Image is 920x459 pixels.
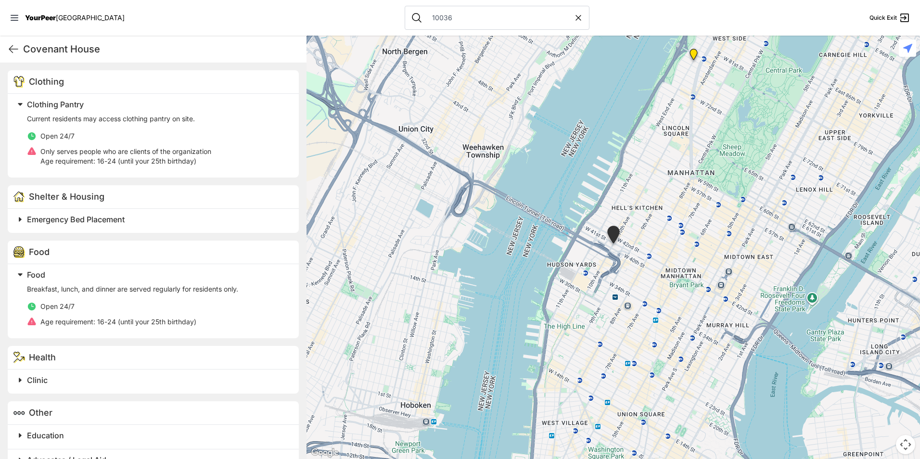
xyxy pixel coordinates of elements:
span: Open 24/7 [40,302,75,310]
span: Age requirement: [40,157,95,165]
span: Quick Exit [869,14,897,22]
input: Search [426,13,574,23]
p: 16-24 (until your 25th birthday) [40,317,196,327]
p: Breakfast, lunch, and dinner are served regularly for residents only. [27,284,287,294]
span: Health [29,352,56,362]
span: Food [29,247,50,257]
span: Open 24/7 [40,132,75,140]
span: Clothing Pantry [27,100,84,109]
h1: Covenant House [23,42,299,56]
button: Map camera controls [896,435,915,454]
span: Food [27,270,45,280]
a: Open this area in Google Maps (opens a new window) [309,446,341,459]
span: Shelter & Housing [29,191,104,202]
span: Other [29,408,52,418]
a: Quick Exit [869,12,910,24]
span: Clinic [27,375,48,385]
span: Clothing [29,76,64,87]
span: Education [27,431,64,440]
a: YourPeer[GEOGRAPHIC_DATA] [25,15,125,21]
span: [GEOGRAPHIC_DATA] [56,13,125,22]
span: Age requirement: [40,318,95,326]
div: New York [601,222,626,251]
img: Google [309,446,341,459]
p: Current residents may access clothing pantry on site. [27,114,287,124]
span: Only serves people who are clients of the organization [40,147,211,155]
span: YourPeer [25,13,56,22]
p: 16-24 (until your 25th birthday) [40,156,211,166]
span: Emergency Bed Placement [27,215,125,224]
